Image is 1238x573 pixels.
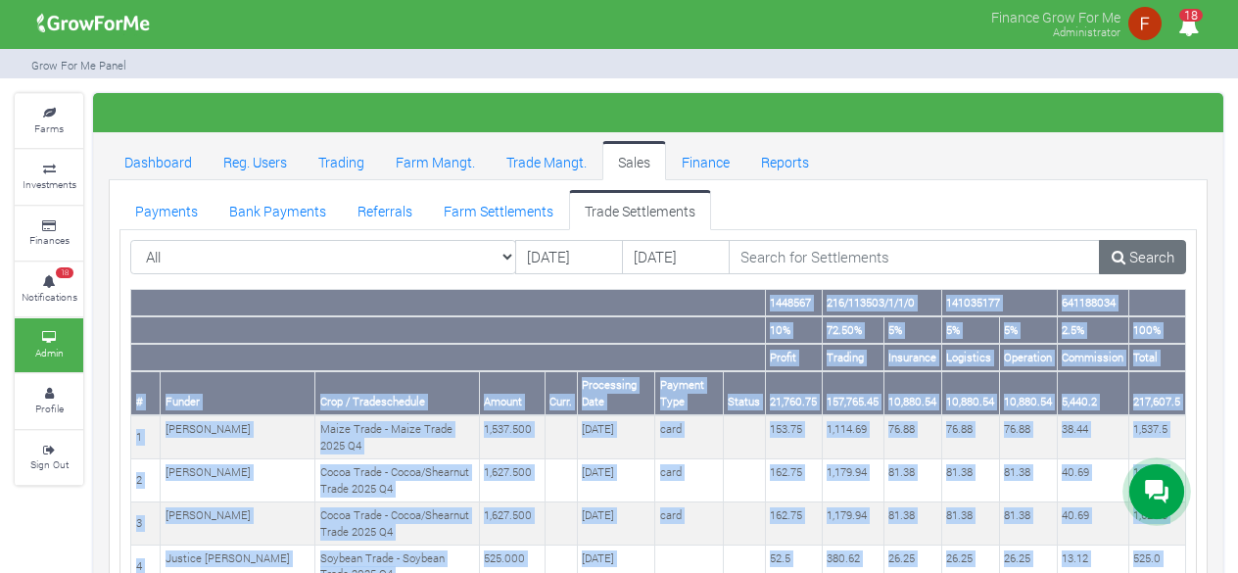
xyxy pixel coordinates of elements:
[822,316,883,344] th: 72.50%
[23,177,76,191] small: Investments
[131,459,161,502] td: 2
[491,141,602,180] a: Trade Mangt.
[30,457,69,471] small: Sign Out
[29,233,70,247] small: Finances
[109,141,208,180] a: Dashboard
[666,141,745,180] a: Finance
[1128,371,1185,415] th: 217,607.5
[428,190,569,229] a: Farm Settlements
[303,141,380,180] a: Trading
[35,346,64,359] small: Admin
[479,459,545,502] td: 1,627.500
[315,371,480,415] th: Crop / Tradeschedule
[765,290,822,316] th: 1448567
[1169,19,1208,37] a: 18
[1057,415,1128,458] td: 38.44
[15,263,83,316] a: 18 Notifications
[1057,459,1128,502] td: 40.69
[883,344,941,371] th: Insurance
[999,502,1057,546] td: 81.38
[1057,344,1128,371] th: Commission
[35,402,64,415] small: Profile
[15,374,83,428] a: Profile
[1053,24,1120,39] small: Administrator
[31,58,126,72] small: Grow For Me Panel
[15,150,83,204] a: Investments
[991,4,1120,27] p: Finance Grow For Me
[479,415,545,458] td: 1,537.500
[822,290,941,316] th: 216/113503/1/1/0
[729,240,1101,275] input: Search for Settlements
[131,371,161,415] th: #
[569,190,711,229] a: Trade Settlements
[822,415,883,458] td: 1,114.69
[131,502,161,546] td: 3
[883,316,941,344] th: 5%
[15,94,83,148] a: Farms
[941,415,999,458] td: 76.88
[1125,4,1165,43] img: growforme image
[479,371,545,415] th: Amount
[999,371,1057,415] th: 10,880.54
[622,240,730,275] input: DD/MM/YYYY
[602,141,666,180] a: Sales
[883,502,941,546] td: 81.38
[941,502,999,546] td: 81.38
[999,415,1057,458] td: 76.88
[22,290,77,304] small: Notifications
[161,371,315,415] th: Funder
[765,459,822,502] td: 162.75
[577,415,655,458] td: [DATE]
[765,316,822,344] th: 10%
[765,371,822,415] th: 21,760.75
[1128,344,1185,371] th: Total
[1099,240,1186,275] a: Search
[577,502,655,546] td: [DATE]
[119,190,214,229] a: Payments
[479,502,545,546] td: 1,627.500
[765,344,822,371] th: Profit
[999,344,1057,371] th: Operation
[822,502,883,546] td: 1,179.94
[515,240,623,275] input: DD/MM/YYYY
[380,141,491,180] a: Farm Mangt.
[723,371,765,415] th: Status
[745,141,825,180] a: Reports
[1169,4,1208,48] i: Notifications
[883,371,941,415] th: 10,880.54
[15,207,83,261] a: Finances
[15,431,83,485] a: Sign Out
[15,318,83,372] a: Admin
[1057,290,1128,316] th: 641188034
[999,316,1057,344] th: 5%
[999,459,1057,502] td: 81.38
[1057,502,1128,546] td: 40.69
[822,459,883,502] td: 1,179.94
[1128,415,1185,458] td: 1,537.5
[1057,316,1128,344] th: 2.5%
[941,344,999,371] th: Logistics
[577,371,655,415] th: Processing Date
[941,290,1057,316] th: 141035177
[56,267,73,279] span: 18
[161,502,315,546] td: [PERSON_NAME]
[1179,9,1203,22] span: 18
[941,459,999,502] td: 81.38
[342,190,428,229] a: Referrals
[315,459,480,502] td: Cocoa Trade - Cocoa/Shearnut Trade 2025 Q4
[30,4,157,43] img: growforme image
[1128,316,1185,344] th: 100%
[822,371,883,415] th: 157,765.45
[883,415,941,458] td: 76.88
[941,371,999,415] th: 10,880.54
[545,371,577,415] th: Curr.
[577,459,655,502] td: [DATE]
[208,141,303,180] a: Reg. Users
[765,415,822,458] td: 153.75
[315,502,480,546] td: Cocoa Trade - Cocoa/Shearnut Trade 2025 Q4
[655,502,724,546] td: card
[161,415,315,458] td: [PERSON_NAME]
[655,371,724,415] th: Payment Type
[822,344,883,371] th: Trading
[131,415,161,458] td: 1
